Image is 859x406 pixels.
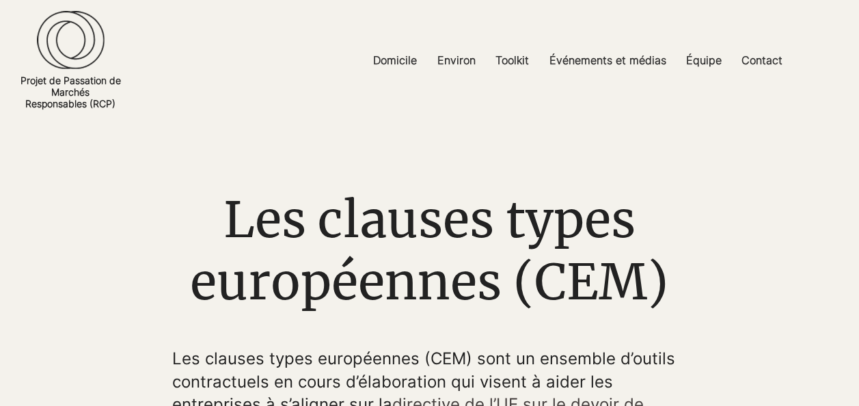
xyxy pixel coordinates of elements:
a: Événements et médias [539,45,676,76]
nav: Site [296,45,859,76]
a: Domicile [363,45,427,76]
p: Environ [431,45,482,76]
a: Équipe [676,45,731,76]
a: Environ [427,45,485,76]
a: Contact [731,45,793,76]
p: Événements et médias [543,45,673,76]
p: Domicile [366,45,424,76]
p: Équipe [679,45,728,76]
a: Projet de Passation de MarchésResponsables (RCP) [21,75,121,109]
p: Toolkit [489,45,536,76]
span: Les clauses types européennes (CEM) [190,189,668,313]
p: Contact [735,45,789,76]
a: Toolkit [485,45,539,76]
